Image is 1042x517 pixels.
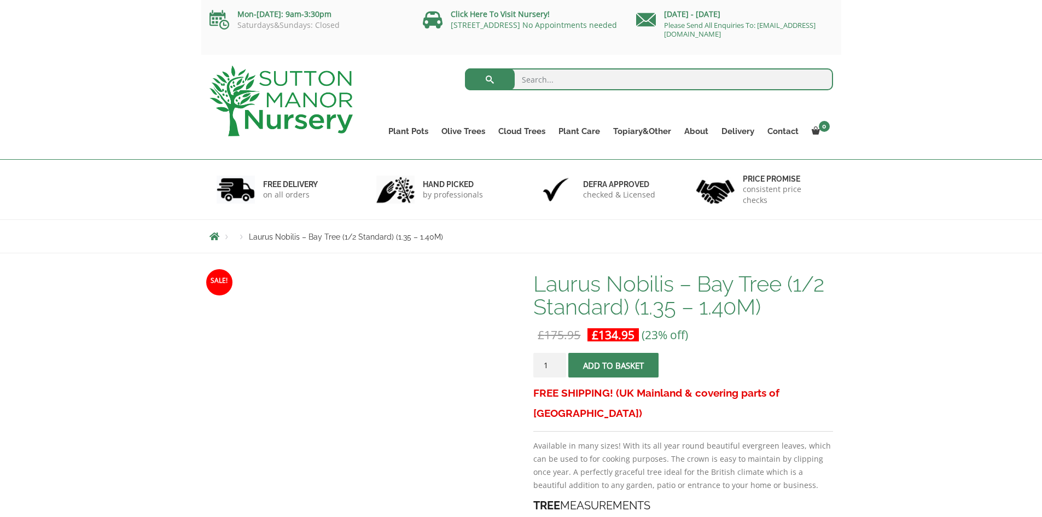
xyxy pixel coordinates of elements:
span: 0 [819,121,830,132]
img: logo [209,66,353,136]
a: Cloud Trees [492,124,552,139]
a: Topiary&Other [607,124,678,139]
strong: TREE [533,499,560,512]
img: 3.jpg [537,176,575,204]
h6: Defra approved [583,179,655,189]
img: 2.jpg [376,176,415,204]
p: Saturdays&Sundays: Closed [209,21,406,30]
a: Plant Care [552,124,607,139]
a: About [678,124,715,139]
p: checked & Licensed [583,189,655,200]
h6: FREE DELIVERY [263,179,318,189]
span: £ [592,327,598,342]
bdi: 134.95 [592,327,634,342]
h4: MEASUREMENTS [533,497,833,514]
button: Add to basket [568,353,659,377]
p: consistent price checks [743,184,826,206]
h6: hand picked [423,179,483,189]
img: 4.jpg [696,173,735,206]
p: [DATE] - [DATE] [636,8,833,21]
span: Laurus Nobilis – Bay Tree (1/2 Standard) (1.35 – 1.40M) [249,233,443,241]
a: [STREET_ADDRESS] No Appointments needed [451,20,617,30]
span: £ [538,327,544,342]
h1: Laurus Nobilis – Bay Tree (1/2 Standard) (1.35 – 1.40M) [533,272,833,318]
img: 1.jpg [217,176,255,204]
h6: Price promise [743,174,826,184]
nav: Breadcrumbs [209,232,833,241]
a: Plant Pots [382,124,435,139]
p: Available in many sizes! With its all year round beautiful evergreen leaves, which can be used to... [533,439,833,492]
span: Sale! [206,269,232,295]
input: Product quantity [533,353,566,377]
p: by professionals [423,189,483,200]
a: Contact [761,124,805,139]
input: Search... [465,68,833,90]
a: Click Here To Visit Nursery! [451,9,550,19]
a: Please Send All Enquiries To: [EMAIL_ADDRESS][DOMAIN_NAME] [664,20,816,39]
a: Olive Trees [435,124,492,139]
p: on all orders [263,189,318,200]
a: 0 [805,124,833,139]
bdi: 175.95 [538,327,580,342]
a: Delivery [715,124,761,139]
span: (23% off) [642,327,688,342]
h3: FREE SHIPPING! (UK Mainland & covering parts of [GEOGRAPHIC_DATA]) [533,383,833,423]
p: Mon-[DATE]: 9am-3:30pm [209,8,406,21]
